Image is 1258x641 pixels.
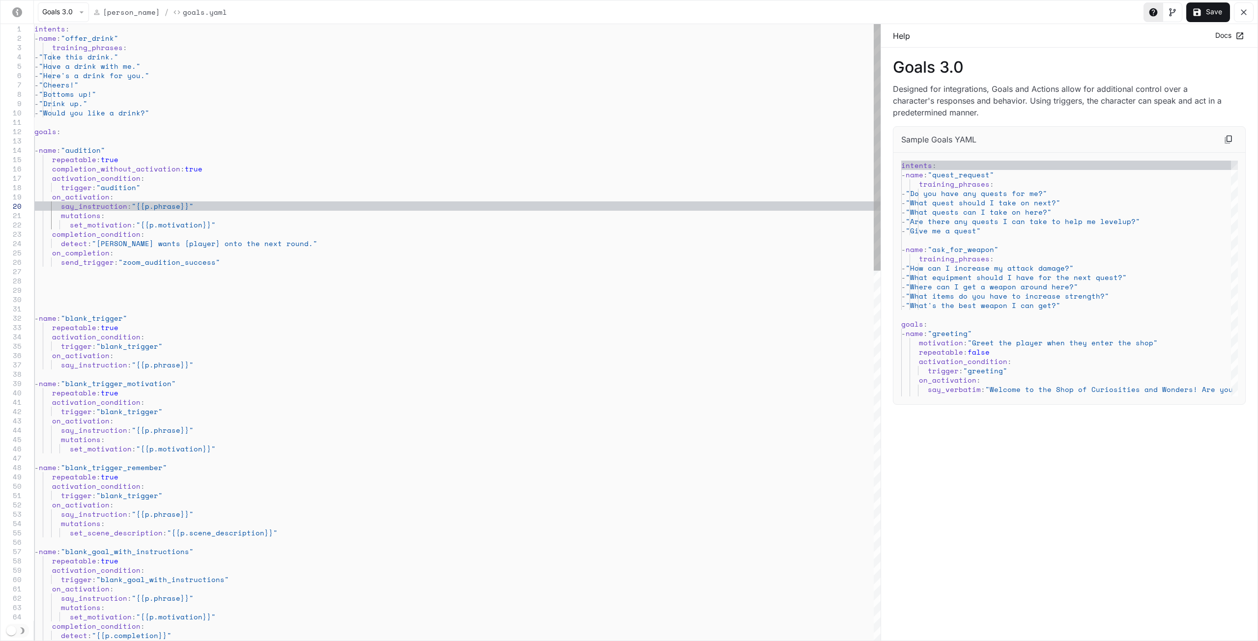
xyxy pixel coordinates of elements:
[52,388,96,398] span: repeatable
[0,183,22,192] div: 18
[923,319,928,329] span: :
[61,434,101,445] span: mutations
[919,253,990,264] span: training_phrases
[968,347,990,357] span: false
[39,80,79,90] span: "Cheers!"
[0,127,22,136] div: 12
[34,462,39,473] span: -
[928,328,972,338] span: "greeting"
[919,179,990,189] span: training_phrases
[52,154,96,165] span: repeatable
[0,248,22,257] div: 25
[981,384,985,394] span: :
[70,612,132,622] span: set_motivation
[919,347,963,357] span: repeatable
[52,164,180,174] span: completion_without_activation
[141,173,145,183] span: :
[189,201,194,211] span: "
[57,313,61,323] span: :
[0,43,22,52] div: 3
[0,565,22,575] div: 59
[96,154,101,165] span: :
[61,509,127,519] span: say_instruction
[118,257,220,267] span: "zoom_audition_success"
[0,145,22,155] div: 14
[901,291,906,301] span: -
[6,625,16,636] span: Dark mode toggle
[0,444,22,453] div: 46
[0,603,22,612] div: 63
[57,33,61,43] span: :
[96,182,141,193] span: "audition"
[0,472,22,481] div: 49
[963,365,1007,376] span: "greeting"
[0,379,22,388] div: 39
[919,356,1007,366] span: activation_condition
[136,612,216,622] span: "{{p.motivation}}"
[34,89,39,99] span: -
[87,238,92,249] span: :
[985,393,1096,404] span: "greeting_goal_activated"
[101,210,105,221] span: :
[110,192,114,202] span: :
[101,602,105,613] span: :
[0,267,22,276] div: 27
[132,612,136,622] span: :
[52,500,110,510] span: on_activation
[57,462,61,473] span: :
[136,220,216,230] span: "{{p.motivation}}"
[132,444,136,454] span: :
[34,52,39,62] span: -
[61,360,127,370] span: say_instruction
[901,272,906,282] span: -
[0,369,22,379] div: 38
[141,621,145,631] span: :
[901,300,906,310] span: -
[127,425,132,435] span: :
[61,257,114,267] span: send_trigger
[923,328,928,338] span: :
[96,574,229,585] span: "blank_goal_with_instructions"
[34,313,39,323] span: -
[92,574,96,585] span: :
[39,108,149,118] span: "Would you like a drink?"
[61,593,127,603] span: say_instruction
[87,630,92,641] span: :
[39,89,96,99] span: "Bottoms up!"
[61,630,87,641] span: detect
[34,80,39,90] span: -
[0,61,22,71] div: 5
[39,546,57,557] span: name
[0,547,22,556] div: 57
[96,406,163,417] span: "blank_trigger"
[0,509,22,519] div: 53
[61,518,101,529] span: mutations
[164,6,169,18] span: /
[1007,356,1012,366] span: :
[901,244,906,254] span: -
[923,169,928,180] span: :
[61,378,176,389] span: "blank_trigger_motivation"
[0,257,22,267] div: 26
[70,220,132,230] span: set_motivation
[0,24,22,33] div: 1
[101,322,118,333] span: true
[0,313,22,323] div: 32
[123,42,127,53] span: :
[0,528,22,537] div: 55
[39,462,57,473] span: name
[34,378,39,389] span: -
[0,80,22,89] div: 7
[906,291,1109,301] span: "What items do you have to increase strength?"
[0,575,22,584] div: 60
[1186,2,1230,22] button: Save
[183,7,227,17] p: Goals.yaml
[52,556,96,566] span: repeatable
[928,244,999,254] span: "ask_for_weapon"
[127,509,132,519] span: :
[0,108,22,117] div: 10
[127,201,132,211] span: :
[61,462,167,473] span: "blank_trigger_remember"
[976,375,981,385] span: :
[901,216,906,226] span: -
